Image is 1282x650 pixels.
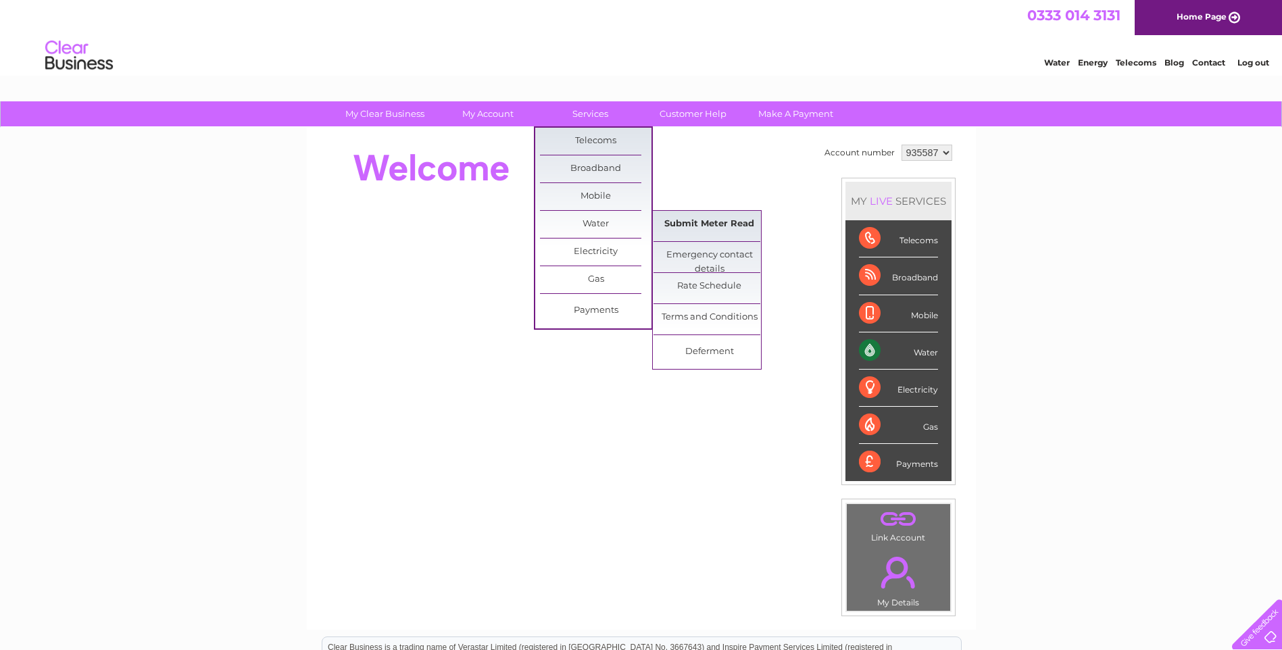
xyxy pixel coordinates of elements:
[859,407,938,444] div: Gas
[1116,57,1156,68] a: Telecoms
[850,549,947,596] a: .
[535,101,646,126] a: Services
[859,295,938,332] div: Mobile
[654,304,765,331] a: Terms and Conditions
[654,339,765,366] a: Deferment
[637,101,749,126] a: Customer Help
[850,507,947,531] a: .
[540,239,651,266] a: Electricity
[322,7,961,66] div: Clear Business is a trading name of Verastar Limited (registered in [GEOGRAPHIC_DATA] No. 3667643...
[846,503,951,546] td: Link Account
[846,545,951,611] td: My Details
[821,141,898,164] td: Account number
[1237,57,1269,68] a: Log out
[859,444,938,480] div: Payments
[1027,7,1120,24] a: 0333 014 3131
[540,128,651,155] a: Telecoms
[432,101,543,126] a: My Account
[540,155,651,182] a: Broadband
[859,332,938,370] div: Water
[540,211,651,238] a: Water
[45,35,114,76] img: logo.png
[654,211,765,238] a: Submit Meter Read
[329,101,441,126] a: My Clear Business
[540,297,651,324] a: Payments
[740,101,852,126] a: Make A Payment
[1078,57,1108,68] a: Energy
[1192,57,1225,68] a: Contact
[867,195,895,207] div: LIVE
[859,220,938,257] div: Telecoms
[540,266,651,293] a: Gas
[845,182,952,220] div: MY SERVICES
[540,183,651,210] a: Mobile
[859,370,938,407] div: Electricity
[859,257,938,295] div: Broadband
[1164,57,1184,68] a: Blog
[1044,57,1070,68] a: Water
[654,273,765,300] a: Rate Schedule
[654,242,765,269] a: Emergency contact details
